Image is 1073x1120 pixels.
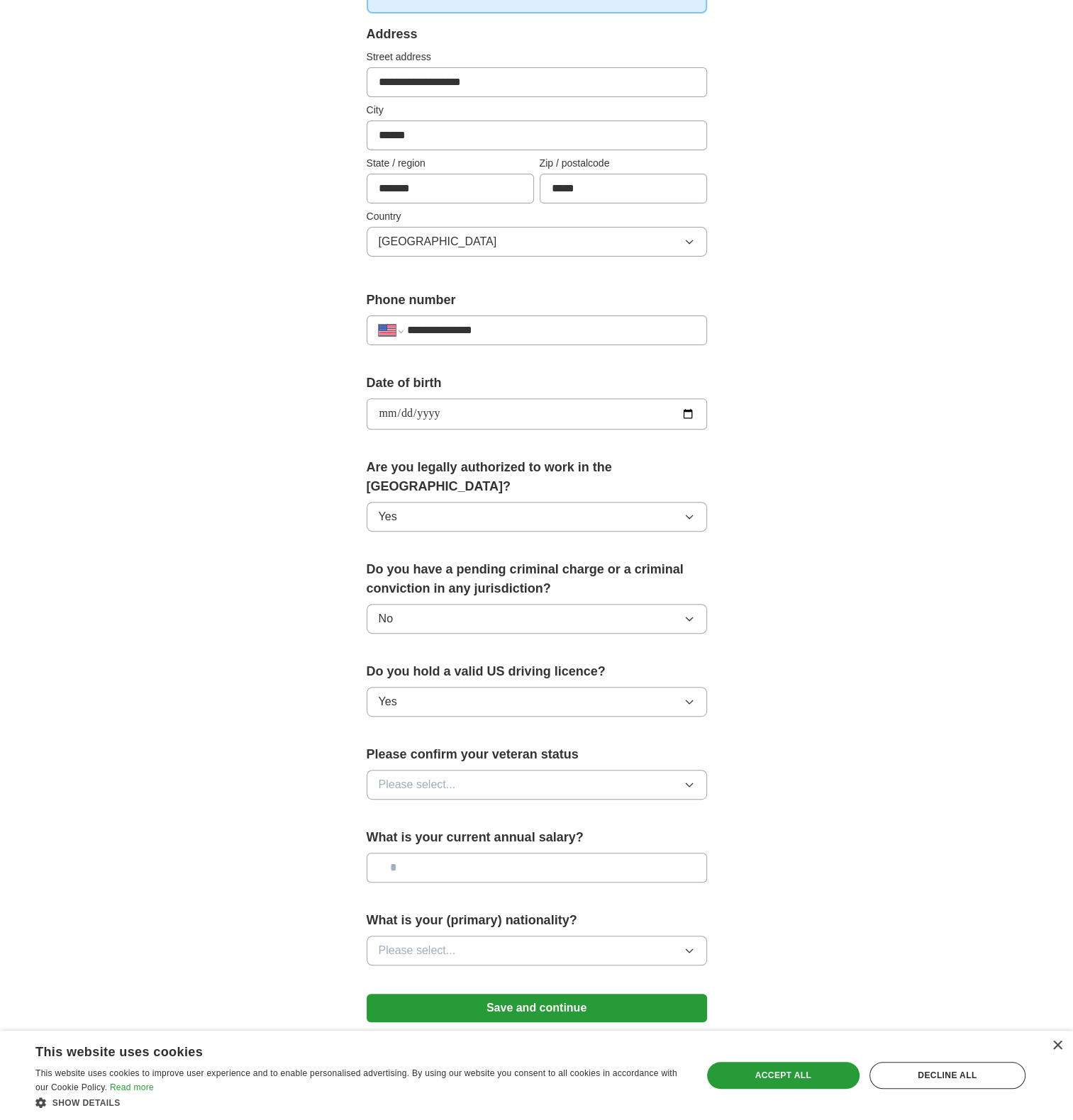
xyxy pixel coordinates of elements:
label: Are you legally authorized to work in the [GEOGRAPHIC_DATA]? [367,458,707,496]
div: Close [1052,1041,1062,1051]
label: City [367,103,707,118]
span: Please select... [379,776,456,793]
a: Read more, opens a new window [110,1082,154,1092]
label: State / region [367,156,534,171]
span: This website uses cookies to improve user experience and to enable personalised advertising. By u... [35,1068,677,1092]
button: Yes [367,687,707,717]
label: Phone number [367,291,707,310]
span: Please select... [379,942,456,959]
label: Zip / postalcode [540,156,707,171]
span: Show details [52,1098,121,1108]
button: [GEOGRAPHIC_DATA] [367,227,707,257]
button: No [367,604,707,634]
label: Do you have a pending criminal charge or a criminal conviction in any jurisdiction? [367,560,707,598]
div: This website uses cookies [35,1039,647,1060]
button: Please select... [367,770,707,800]
div: Show details [35,1095,682,1109]
label: Country [367,209,707,224]
div: Decline all [869,1062,1025,1089]
span: [GEOGRAPHIC_DATA] [379,233,497,250]
div: Accept all [707,1062,860,1089]
button: Yes [367,502,707,532]
span: No [379,610,393,627]
div: Address [367,25,707,44]
label: Street address [367,50,707,65]
label: Date of birth [367,374,707,393]
button: Save and continue [367,994,707,1022]
button: Please select... [367,936,707,965]
label: Please confirm your veteran status [367,745,707,764]
span: Yes [379,508,397,525]
label: What is your current annual salary? [367,828,707,847]
label: Do you hold a valid US driving licence? [367,662,707,681]
span: Yes [379,693,397,710]
label: What is your (primary) nationality? [367,911,707,930]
